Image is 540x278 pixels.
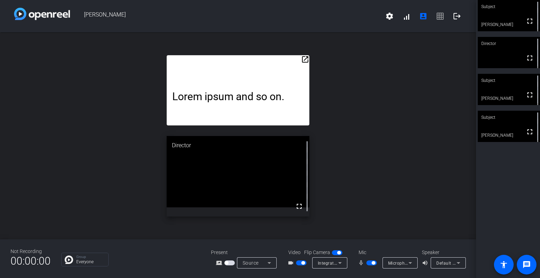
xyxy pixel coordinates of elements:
mat-icon: screen_share_outline [216,259,224,267]
span: Default - Speakers (Realtek(R) Audio) [436,260,512,266]
div: Not Recording [11,248,51,255]
div: Present [211,249,281,256]
span: Integrated Webcam (0c45:6a22) [318,260,385,266]
mat-icon: videocam_outline [288,259,296,267]
div: Mic [352,249,422,256]
div: Director [167,136,309,155]
mat-icon: fullscreen [526,54,534,62]
mat-icon: account_box [419,12,427,20]
mat-icon: fullscreen [526,128,534,136]
p: Everyone [76,260,105,264]
p: Lorem ipsum and so on. [172,90,304,103]
mat-icon: settings [385,12,394,20]
div: Director [478,37,540,50]
mat-icon: volume_up [422,259,430,267]
span: Flip Camera [304,249,330,256]
span: Source [243,260,259,266]
mat-icon: fullscreen [295,202,303,211]
div: Subject [478,74,540,87]
mat-icon: fullscreen [526,17,534,25]
div: Speaker [422,249,464,256]
mat-icon: open_in_new [301,55,309,64]
mat-icon: accessibility [500,260,508,269]
mat-icon: mic_none [358,259,366,267]
p: Group [76,255,105,259]
button: signal_cellular_alt [398,8,415,25]
img: Chat Icon [65,256,73,264]
div: Subject [478,111,540,124]
span: 00:00:00 [11,252,51,270]
mat-icon: fullscreen [526,91,534,99]
span: Video [288,249,301,256]
mat-icon: message [522,260,531,269]
span: [PERSON_NAME] [70,8,381,25]
img: white-gradient.svg [14,8,70,20]
mat-icon: logout [453,12,461,20]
